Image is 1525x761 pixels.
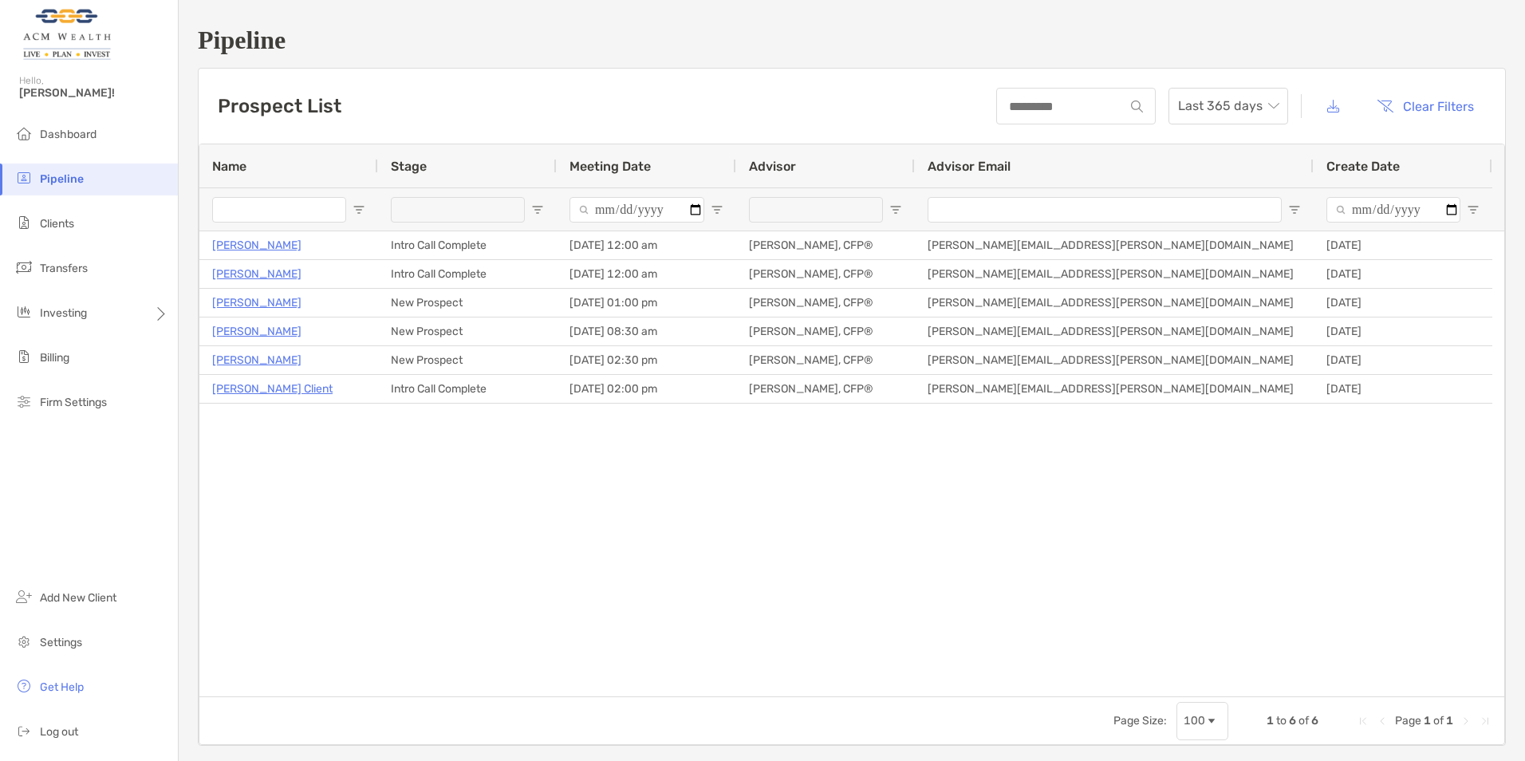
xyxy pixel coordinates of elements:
div: [PERSON_NAME][EMAIL_ADDRESS][PERSON_NAME][DOMAIN_NAME] [915,346,1314,374]
button: Open Filter Menu [1467,203,1480,216]
span: 1 [1267,714,1274,727]
a: [PERSON_NAME] [212,264,301,284]
img: transfers icon [14,258,33,277]
div: [PERSON_NAME], CFP® [736,231,915,259]
button: Clear Filters [1365,89,1486,124]
div: [PERSON_NAME], CFP® [736,346,915,374]
div: [DATE] [1314,231,1492,259]
a: [PERSON_NAME] [212,350,301,370]
div: [PERSON_NAME][EMAIL_ADDRESS][PERSON_NAME][DOMAIN_NAME] [915,289,1314,317]
div: [DATE] [1314,375,1492,403]
div: [DATE] 02:30 pm [557,346,736,374]
div: [PERSON_NAME][EMAIL_ADDRESS][PERSON_NAME][DOMAIN_NAME] [915,260,1314,288]
span: Page [1395,714,1421,727]
div: Last Page [1479,715,1492,727]
img: add_new_client icon [14,587,33,606]
div: [DATE] 01:00 pm [557,289,736,317]
span: Advisor [749,159,796,174]
div: New Prospect [378,317,557,345]
img: get-help icon [14,676,33,696]
input: Create Date Filter Input [1326,197,1460,223]
div: New Prospect [378,346,557,374]
img: logout icon [14,721,33,740]
span: Dashboard [40,128,97,141]
span: Name [212,159,246,174]
span: to [1276,714,1287,727]
div: [DATE] 12:00 am [557,260,736,288]
img: clients icon [14,213,33,232]
div: [PERSON_NAME], CFP® [736,317,915,345]
div: [DATE] [1314,317,1492,345]
span: Pipeline [40,172,84,186]
span: Meeting Date [569,159,651,174]
div: Page Size: [1113,714,1167,727]
span: 6 [1289,714,1296,727]
img: firm-settings icon [14,392,33,411]
div: [DATE] [1314,289,1492,317]
span: Clients [40,217,74,231]
span: [PERSON_NAME]! [19,86,168,100]
a: [PERSON_NAME] Client [212,379,333,399]
div: [DATE] [1314,346,1492,374]
a: [PERSON_NAME] [212,321,301,341]
span: Transfers [40,262,88,275]
img: settings icon [14,632,33,651]
span: Log out [40,725,78,739]
span: Add New Client [40,591,116,605]
div: [DATE] 12:00 am [557,231,736,259]
span: 6 [1311,714,1318,727]
div: [PERSON_NAME], CFP® [736,260,915,288]
span: 1 [1446,714,1453,727]
div: [PERSON_NAME][EMAIL_ADDRESS][PERSON_NAME][DOMAIN_NAME] [915,317,1314,345]
div: [DATE] 02:00 pm [557,375,736,403]
a: [PERSON_NAME] [212,293,301,313]
span: 1 [1424,714,1431,727]
div: Intro Call Complete [378,260,557,288]
span: Stage [391,159,427,174]
div: [PERSON_NAME][EMAIL_ADDRESS][PERSON_NAME][DOMAIN_NAME] [915,375,1314,403]
input: Meeting Date Filter Input [569,197,704,223]
img: billing icon [14,347,33,366]
div: [PERSON_NAME][EMAIL_ADDRESS][PERSON_NAME][DOMAIN_NAME] [915,231,1314,259]
button: Open Filter Menu [1288,203,1301,216]
div: 100 [1184,714,1205,727]
img: Zoe Logo [19,6,114,64]
span: Get Help [40,680,84,694]
div: Intro Call Complete [378,375,557,403]
div: New Prospect [378,289,557,317]
div: [DATE] 08:30 am [557,317,736,345]
span: Create Date [1326,159,1400,174]
button: Open Filter Menu [889,203,902,216]
span: Firm Settings [40,396,107,409]
button: Open Filter Menu [353,203,365,216]
div: First Page [1357,715,1369,727]
div: Next Page [1460,715,1472,727]
span: Investing [40,306,87,320]
a: [PERSON_NAME] [212,235,301,255]
div: [PERSON_NAME], CFP® [736,289,915,317]
span: Advisor Email [928,159,1011,174]
div: [DATE] [1314,260,1492,288]
span: of [1433,714,1444,727]
div: [PERSON_NAME], CFP® [736,375,915,403]
div: Page Size [1176,702,1228,740]
input: Advisor Email Filter Input [928,197,1282,223]
img: investing icon [14,302,33,321]
span: Settings [40,636,82,649]
img: dashboard icon [14,124,33,143]
input: Name Filter Input [212,197,346,223]
span: Last 365 days [1178,89,1279,124]
span: Billing [40,351,69,365]
div: Intro Call Complete [378,231,557,259]
button: Open Filter Menu [531,203,544,216]
span: of [1298,714,1309,727]
h3: Prospect List [218,95,341,117]
button: Open Filter Menu [711,203,723,216]
img: input icon [1131,101,1143,112]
